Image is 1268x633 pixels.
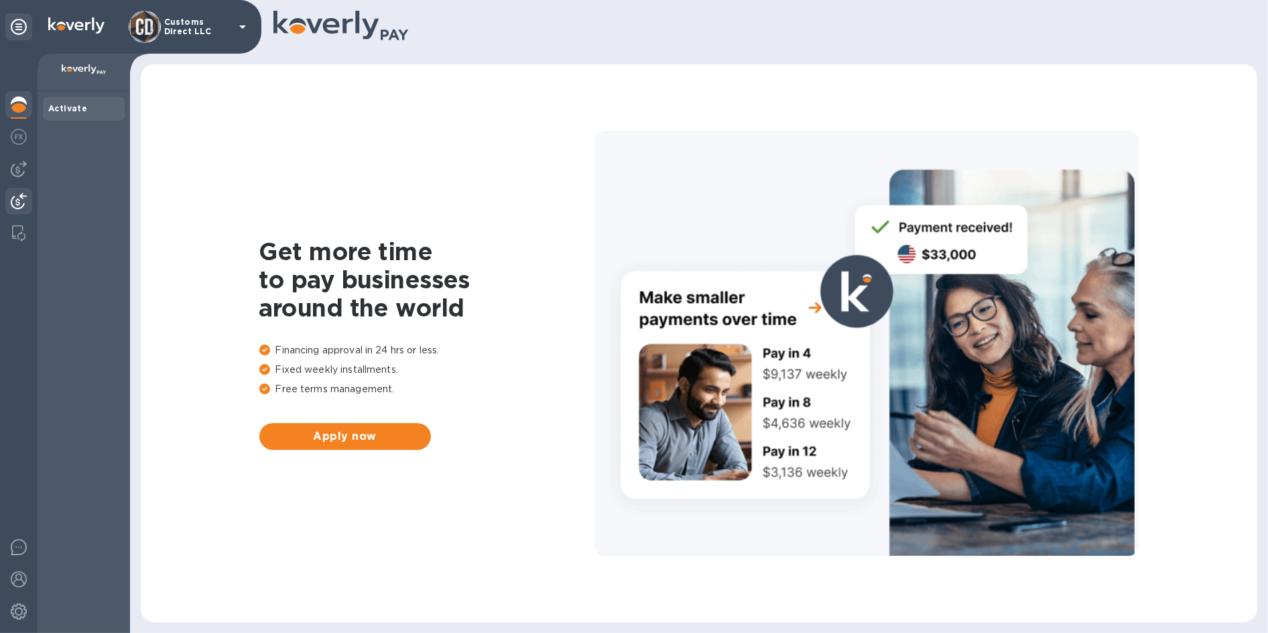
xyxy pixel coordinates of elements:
[259,363,594,377] p: Fixed weekly installments.
[11,129,27,145] img: Foreign exchange
[259,382,594,396] p: Free terms management.
[259,237,594,322] h1: Get more time to pay businesses around the world
[48,17,105,34] img: Logo
[48,103,87,113] b: Activate
[259,423,431,450] button: Apply now
[270,428,420,445] span: Apply now
[259,343,594,357] p: Financing approval in 24 hrs or less.
[164,17,231,36] p: Customs Direct LLC
[5,13,32,40] div: Unpin categories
